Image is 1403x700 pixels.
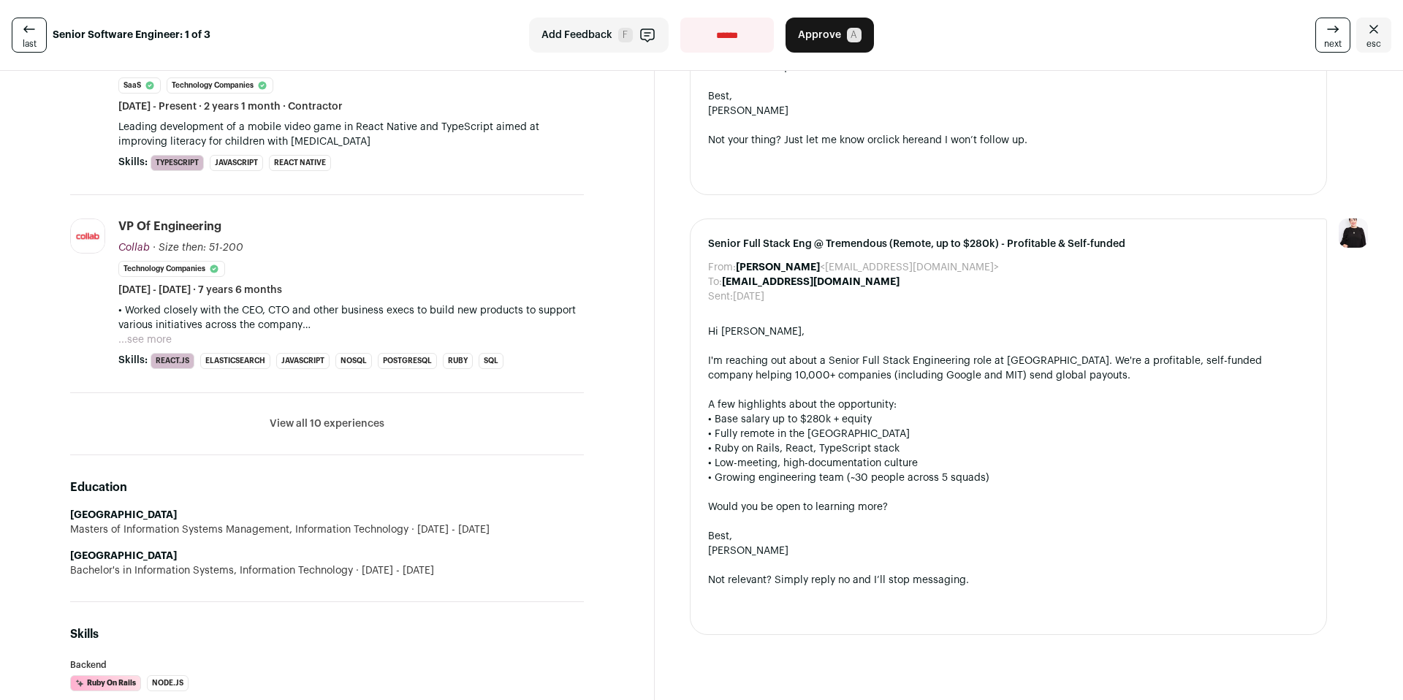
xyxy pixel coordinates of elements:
[70,551,177,561] strong: [GEOGRAPHIC_DATA]
[335,353,372,369] li: NoSQL
[53,28,210,42] strong: Senior Software Engineer: 1 of 3
[353,563,434,578] span: [DATE] - [DATE]
[276,353,330,369] li: JavaScript
[70,510,177,520] strong: [GEOGRAPHIC_DATA]
[147,675,189,691] li: Node.js
[708,573,1309,587] div: Not relevant? Simply reply no and I’ll stop messaging.
[443,353,473,369] li: Ruby
[1339,218,1368,248] img: 9240684-medium_jpg
[118,155,148,170] span: Skills:
[798,28,841,42] span: Approve
[118,243,150,253] span: Collab
[708,441,1309,456] div: • Ruby on Rails, React, TypeScript stack
[618,28,633,42] span: F
[877,135,924,145] a: click here
[70,479,584,496] h2: Education
[118,120,584,149] p: Leading development of a mobile video game in React Native and TypeScript aimed at improving lite...
[12,18,47,53] a: last
[70,522,584,537] div: Masters of Information Systems Management, Information Technology
[71,219,104,253] img: 863678ae1168605dcab23f4faf71d3406251eb3478a07e6f18ccc3b16c7838c5.jpg
[708,500,1309,514] div: Would you be open to learning more?
[708,397,1309,412] div: A few highlights about the opportunity:
[1356,18,1391,53] a: Close
[118,283,282,297] span: [DATE] - [DATE] · 7 years 6 months
[529,18,669,53] button: Add Feedback F
[708,471,1309,485] div: • Growing engineering team (~30 people across 5 squads)
[708,104,1309,118] div: [PERSON_NAME]
[210,155,263,171] li: JavaScript
[708,412,1309,427] div: • Base salary up to $280k + equity
[269,155,331,171] li: React Native
[167,77,273,94] li: Technology Companies
[708,133,1309,148] div: Not your thing? Just let me know or and I won’t follow up.
[200,353,270,369] li: Elasticsearch
[708,544,1309,558] div: [PERSON_NAME]
[736,260,999,275] dd: <[EMAIL_ADDRESS][DOMAIN_NAME]>
[118,332,172,347] button: ...see more
[151,155,204,171] li: TypeScript
[708,237,1309,251] span: Senior Full Stack Eng @ Tremendous (Remote, up to $280k) - Profitable & Self-funded
[479,353,503,369] li: SQL
[733,289,764,304] dd: [DATE]
[708,260,736,275] dt: From:
[23,38,37,50] span: last
[118,99,343,114] span: [DATE] - Present · 2 years 1 month · Contractor
[786,18,874,53] button: Approve A
[153,243,243,253] span: · Size then: 51-200
[408,522,490,537] span: [DATE] - [DATE]
[708,354,1309,383] div: I'm reaching out about a Senior Full Stack Engineering role at [GEOGRAPHIC_DATA]. We're a profita...
[847,28,862,42] span: A
[70,563,584,578] div: Bachelor's in Information Systems, Information Technology
[118,303,584,332] p: • Worked closely with the CEO, CTO and other business execs to build new products to support vari...
[151,353,194,369] li: React.js
[708,427,1309,441] div: • Fully remote in the [GEOGRAPHIC_DATA]
[378,353,437,369] li: PostgreSQL
[1324,38,1342,50] span: next
[736,262,820,273] b: [PERSON_NAME]
[708,275,722,289] dt: To:
[70,625,584,643] h2: Skills
[708,289,733,304] dt: Sent:
[118,218,221,235] div: VP of Engineering
[708,529,1309,544] div: Best,
[1315,18,1350,53] a: next
[722,277,900,287] b: [EMAIL_ADDRESS][DOMAIN_NAME]
[270,416,384,431] button: View all 10 experiences
[1366,38,1381,50] span: esc
[708,324,1309,339] div: Hi [PERSON_NAME],
[70,675,141,691] li: Ruby on Rails
[70,661,584,669] h3: Backend
[118,353,148,368] span: Skills:
[118,77,161,94] li: SaaS
[118,261,225,277] li: Technology Companies
[708,456,1309,471] div: • Low-meeting, high-documentation culture
[708,89,1309,104] div: Best,
[541,28,612,42] span: Add Feedback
